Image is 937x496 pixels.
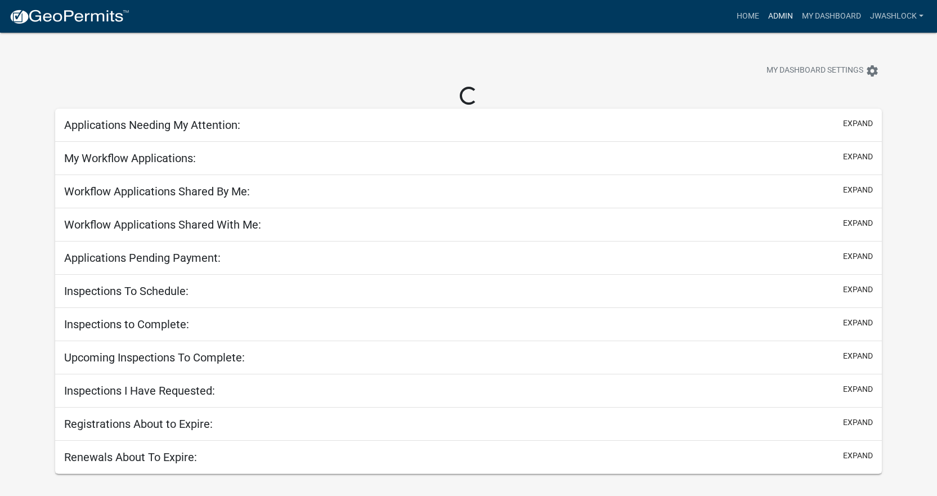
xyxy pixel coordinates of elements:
button: expand [843,350,873,362]
button: expand [843,217,873,229]
a: jwashlock [866,6,928,27]
h5: Workflow Applications Shared By Me: [64,185,250,198]
button: expand [843,251,873,262]
button: expand [843,184,873,196]
button: expand [843,317,873,329]
button: expand [843,417,873,428]
button: expand [843,151,873,163]
button: expand [843,284,873,296]
h5: Renewals About To Expire: [64,450,197,464]
h5: Workflow Applications Shared With Me: [64,218,261,231]
button: expand [843,118,873,129]
h5: Inspections I Have Requested: [64,384,215,397]
i: settings [866,64,879,78]
h5: Upcoming Inspections To Complete: [64,351,245,364]
span: My Dashboard Settings [766,64,863,78]
h5: Applications Needing My Attention: [64,118,240,132]
button: My Dashboard Settingssettings [757,60,888,82]
a: Home [732,6,764,27]
a: Admin [764,6,797,27]
h5: Registrations About to Expire: [64,417,213,431]
h5: Inspections To Schedule: [64,284,189,298]
button: expand [843,450,873,462]
button: expand [843,383,873,395]
h5: My Workflow Applications: [64,151,196,165]
h5: Inspections to Complete: [64,318,189,331]
a: My Dashboard [797,6,866,27]
h5: Applications Pending Payment: [64,251,221,265]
